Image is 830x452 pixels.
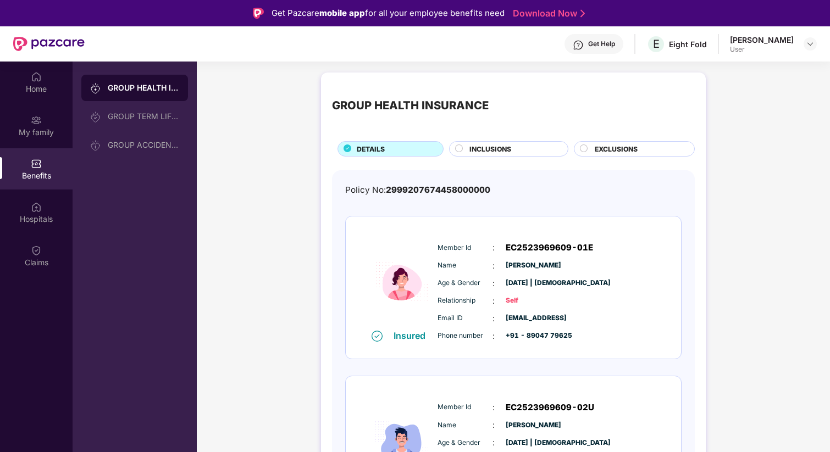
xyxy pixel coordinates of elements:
img: svg+xml;base64,PHN2ZyBpZD0iRHJvcGRvd24tMzJ4MzIiIHhtbG5zPSJodHRwOi8vd3d3LnczLm9yZy8yMDAwL3N2ZyIgd2... [806,40,815,48]
img: svg+xml;base64,PHN2ZyBpZD0iSG9zcGl0YWxzIiB4bWxucz0iaHR0cDovL3d3dy53My5vcmcvMjAwMC9zdmciIHdpZHRoPS... [31,202,42,213]
span: : [493,401,495,414]
span: EC2523969609-01E [506,241,593,254]
span: Self [506,295,561,306]
div: Insured [394,330,432,341]
span: [EMAIL_ADDRESS] [506,313,561,323]
span: Member Id [438,402,493,412]
span: 2999207674458000000 [386,185,490,195]
img: svg+xml;base64,PHN2ZyB3aWR0aD0iMjAiIGhlaWdodD0iMjAiIHZpZXdCb3g9IjAgMCAyMCAyMCIgZmlsbD0ibm9uZSIgeG... [90,140,101,151]
span: : [493,295,495,307]
img: svg+xml;base64,PHN2ZyB3aWR0aD0iMjAiIGhlaWdodD0iMjAiIHZpZXdCb3g9IjAgMCAyMCAyMCIgZmlsbD0ibm9uZSIgeG... [31,115,42,126]
img: svg+xml;base64,PHN2ZyB3aWR0aD0iMjAiIGhlaWdodD0iMjAiIHZpZXdCb3g9IjAgMCAyMCAyMCIgZmlsbD0ibm9uZSIgeG... [90,111,101,122]
span: [PERSON_NAME] [506,420,561,431]
div: Policy No: [345,183,490,197]
div: Eight Fold [669,39,707,49]
img: svg+xml;base64,PHN2ZyBpZD0iSG9tZSIgeG1sbnM9Imh0dHA6Ly93d3cudzMub3JnLzIwMDAvc3ZnIiB3aWR0aD0iMjAiIG... [31,71,42,82]
span: [DATE] | [DEMOGRAPHIC_DATA] [506,438,561,448]
span: : [493,260,495,272]
img: svg+xml;base64,PHN2ZyBpZD0iQmVuZWZpdHMiIHhtbG5zPSJodHRwOi8vd3d3LnczLm9yZy8yMDAwL3N2ZyIgd2lkdGg9Ij... [31,158,42,169]
a: Download Now [513,8,582,19]
div: [PERSON_NAME] [730,35,794,45]
span: Name [438,420,493,431]
span: : [493,419,495,431]
span: [PERSON_NAME] [506,260,561,271]
span: : [493,437,495,449]
img: svg+xml;base64,PHN2ZyBpZD0iSGVscC0zMngzMiIgeG1sbnM9Imh0dHA6Ly93d3cudzMub3JnLzIwMDAvc3ZnIiB3aWR0aD... [573,40,584,51]
span: : [493,242,495,254]
span: EC2523969609-02U [506,401,594,414]
img: svg+xml;base64,PHN2ZyB4bWxucz0iaHR0cDovL3d3dy53My5vcmcvMjAwMC9zdmciIHdpZHRoPSIxNiIgaGVpZ2h0PSIxNi... [372,331,383,342]
div: GROUP HEALTH INSURANCE [332,97,489,114]
span: : [493,330,495,342]
span: Member Id [438,243,493,253]
img: New Pazcare Logo [13,37,85,51]
img: svg+xml;base64,PHN2ZyBpZD0iQ2xhaW0iIHhtbG5zPSJodHRwOi8vd3d3LnczLm9yZy8yMDAwL3N2ZyIgd2lkdGg9IjIwIi... [31,245,42,256]
strong: mobile app [319,8,365,18]
div: GROUP HEALTH INSURANCE [108,82,179,93]
span: Age & Gender [438,438,493,448]
span: E [653,37,660,51]
span: DETAILS [357,144,385,154]
span: : [493,313,495,325]
div: Get Pazcare for all your employee benefits need [272,7,505,20]
span: Phone number [438,331,493,341]
img: icon [369,233,435,330]
div: Get Help [588,40,615,48]
span: INCLUSIONS [469,144,511,154]
span: [DATE] | [DEMOGRAPHIC_DATA] [506,278,561,288]
img: Logo [253,8,264,19]
span: Name [438,260,493,271]
span: Relationship [438,295,493,306]
img: Stroke [580,8,585,19]
div: User [730,45,794,54]
div: GROUP ACCIDENTAL INSURANCE [108,141,179,149]
span: Age & Gender [438,278,493,288]
span: Email ID [438,313,493,323]
span: EXCLUSIONS [595,144,638,154]
div: GROUP TERM LIFE INSURANCE [108,112,179,121]
span: : [493,277,495,289]
span: +91 - 89047 79625 [506,331,561,341]
img: svg+xml;base64,PHN2ZyB3aWR0aD0iMjAiIGhlaWdodD0iMjAiIHZpZXdCb3g9IjAgMCAyMCAyMCIgZmlsbD0ibm9uZSIgeG... [90,83,101,94]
